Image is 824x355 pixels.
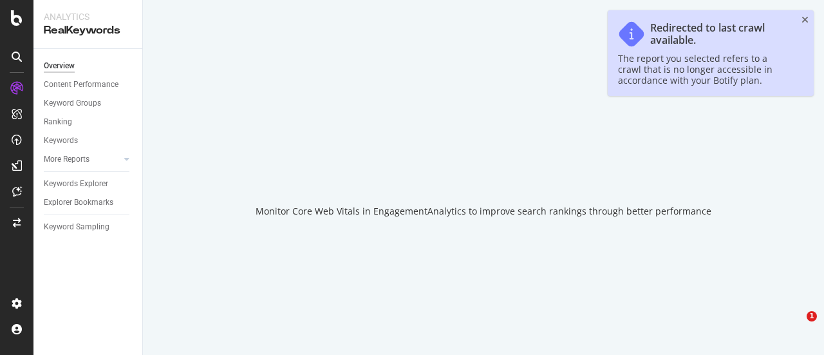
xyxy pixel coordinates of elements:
[44,59,75,73] div: Overview
[44,153,89,166] div: More Reports
[801,15,809,24] div: close toast
[44,196,113,209] div: Explorer Bookmarks
[44,10,132,23] div: Analytics
[44,97,133,110] a: Keyword Groups
[44,78,133,91] a: Content Performance
[44,97,101,110] div: Keyword Groups
[44,115,72,129] div: Ranking
[44,220,109,234] div: Keyword Sampling
[44,196,133,209] a: Explorer Bookmarks
[44,23,132,38] div: RealKeywords
[618,53,791,86] div: The report you selected refers to a crawl that is no longer accessible in accordance with your Bo...
[44,220,133,234] a: Keyword Sampling
[44,177,108,191] div: Keywords Explorer
[44,177,133,191] a: Keywords Explorer
[437,138,530,184] div: animation
[780,311,811,342] iframe: Intercom live chat
[44,115,133,129] a: Ranking
[44,78,118,91] div: Content Performance
[44,134,133,148] a: Keywords
[44,59,133,73] a: Overview
[44,153,120,166] a: More Reports
[650,22,791,46] div: Redirected to last crawl available.
[807,311,817,321] span: 1
[256,205,711,218] div: Monitor Core Web Vitals in EngagementAnalytics to improve search rankings through better performance
[44,134,78,148] div: Keywords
